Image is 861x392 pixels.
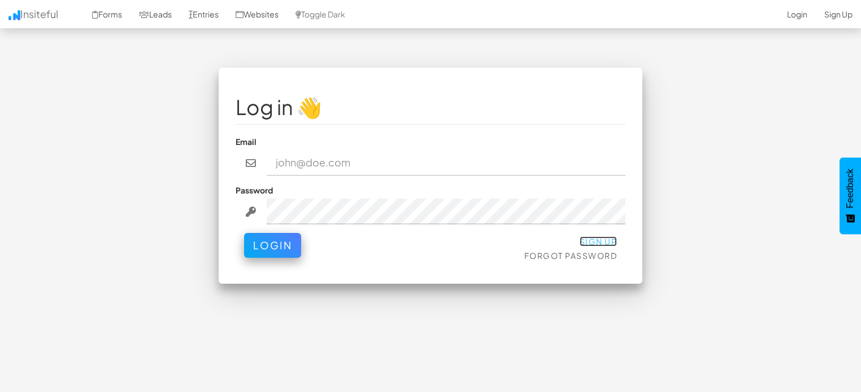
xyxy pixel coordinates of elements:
button: Login [244,233,301,258]
input: john@doe.com [267,150,626,176]
a: Forgot Password [524,250,618,261]
a: Sign Up [580,236,618,246]
label: Password [236,184,273,196]
img: icon.png [8,10,20,20]
h1: Log in 👋 [236,96,625,118]
span: Feedback [845,169,855,208]
label: Email [236,136,256,147]
button: Feedback - Show survey [840,157,861,234]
